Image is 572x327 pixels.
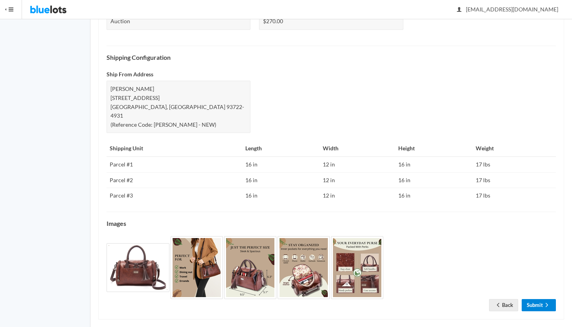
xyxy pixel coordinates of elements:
ion-icon: person [455,6,463,14]
td: Parcel #2 [107,172,242,188]
td: 16 in [242,172,320,188]
td: 16 in [242,157,320,172]
h4: Shipping Configuration [107,54,556,61]
label: Ship From Address [107,70,153,79]
td: 12 in [320,157,395,172]
td: 16 in [395,172,473,188]
div: Auction [107,13,250,30]
th: Length [242,141,320,157]
h4: Images [107,220,556,227]
td: 16 in [395,188,473,203]
td: 17 lbs [473,172,556,188]
td: Parcel #1 [107,157,242,172]
td: 17 lbs [473,157,556,172]
th: Shipping Unit [107,141,242,157]
img: 70299c40-1c20-4331-bea5-a051eac92400-1743579107.jpg [171,236,223,299]
th: Height [395,141,473,157]
td: 12 in [320,172,395,188]
td: 16 in [395,157,473,172]
th: Width [320,141,395,157]
img: c61684ff-2a04-428f-a0fc-5e38bd53fad2-1743579111.jpg [331,236,383,299]
td: Parcel #3 [107,188,242,203]
div: $270.00 [259,13,403,30]
td: 12 in [320,188,395,203]
a: Submitarrow forward [522,299,556,311]
a: arrow backBack [489,299,518,311]
img: 17e23eef-2bd3-4f0c-b402-4065adbd7bad-1743579110.jpg [278,236,330,299]
span: [EMAIL_ADDRESS][DOMAIN_NAME] [457,6,558,13]
td: 16 in [242,188,320,203]
img: fadd92ad-2f33-4946-a318-034589cfbcb8-1743579106.jpg [107,243,169,292]
div: [PERSON_NAME] [STREET_ADDRESS] [GEOGRAPHIC_DATA], [GEOGRAPHIC_DATA] 93722-4931 (Reference Code: [... [107,81,250,133]
th: Weight [473,141,556,157]
ion-icon: arrow back [494,302,502,309]
img: 0802b0c0-9e71-4030-90dc-3b2ad06495b8-1743579109.jpg [224,236,276,299]
td: 17 lbs [473,188,556,203]
ion-icon: arrow forward [543,302,551,309]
